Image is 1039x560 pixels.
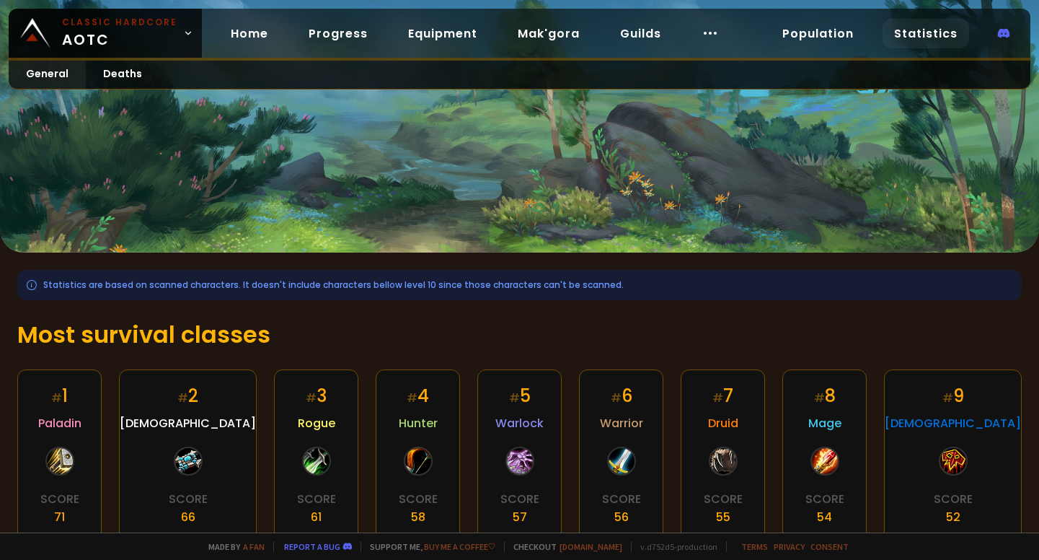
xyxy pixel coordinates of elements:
div: 61 [311,508,322,526]
small: # [712,390,723,406]
a: General [9,61,86,89]
div: 55 [716,508,730,526]
a: [DOMAIN_NAME] [560,541,622,552]
div: 66 [181,508,195,526]
small: # [177,390,188,406]
div: 5 [509,383,531,408]
a: Home [219,19,280,48]
span: Mage [808,414,841,432]
span: AOTC [62,16,177,51]
div: 58 [411,508,425,526]
a: Deaths [86,61,159,89]
span: Warrior [600,414,643,432]
small: # [306,390,317,406]
small: # [407,390,417,406]
a: Report a bug [284,541,340,552]
a: a fan [243,541,265,552]
div: Score [602,490,641,508]
div: 8 [814,383,836,408]
div: 6 [611,383,632,408]
span: Rogue [298,414,335,432]
small: # [814,390,825,406]
span: Checkout [504,541,622,552]
div: 2 [177,383,198,408]
div: Score [40,490,79,508]
a: Buy me a coffee [424,541,495,552]
h1: Most survival classes [17,318,1022,352]
div: Score [805,490,844,508]
span: Warlock [495,414,544,432]
div: 52 [946,508,960,526]
span: v. d752d5 - production [631,541,717,552]
a: Consent [810,541,849,552]
div: Score [399,490,438,508]
a: Terms [741,541,768,552]
a: Equipment [397,19,489,48]
div: 1 [51,383,68,408]
div: Score [500,490,539,508]
div: 4 [407,383,429,408]
small: # [509,390,520,406]
span: Paladin [38,414,81,432]
span: [DEMOGRAPHIC_DATA] [120,414,256,432]
a: Classic HardcoreAOTC [9,9,202,58]
span: [DEMOGRAPHIC_DATA] [885,414,1021,432]
a: Progress [297,19,379,48]
span: Support me, [361,541,495,552]
div: 57 [513,508,527,526]
small: # [51,390,62,406]
div: 3 [306,383,327,408]
a: Mak'gora [506,19,591,48]
small: # [942,390,953,406]
div: 56 [614,508,629,526]
a: Guilds [609,19,673,48]
div: 7 [712,383,733,408]
div: Score [297,490,336,508]
span: Made by [200,541,265,552]
a: Population [771,19,865,48]
a: Statistics [883,19,969,48]
div: Score [169,490,208,508]
span: Hunter [399,414,438,432]
a: Privacy [774,541,805,552]
div: 71 [54,508,65,526]
div: Score [704,490,743,508]
div: Statistics are based on scanned characters. It doesn't include characters bellow level 10 since t... [17,270,1022,300]
div: Score [934,490,973,508]
div: 54 [817,508,832,526]
div: 9 [942,383,964,408]
small: Classic Hardcore [62,16,177,29]
small: # [611,390,622,406]
span: Druid [708,414,738,432]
